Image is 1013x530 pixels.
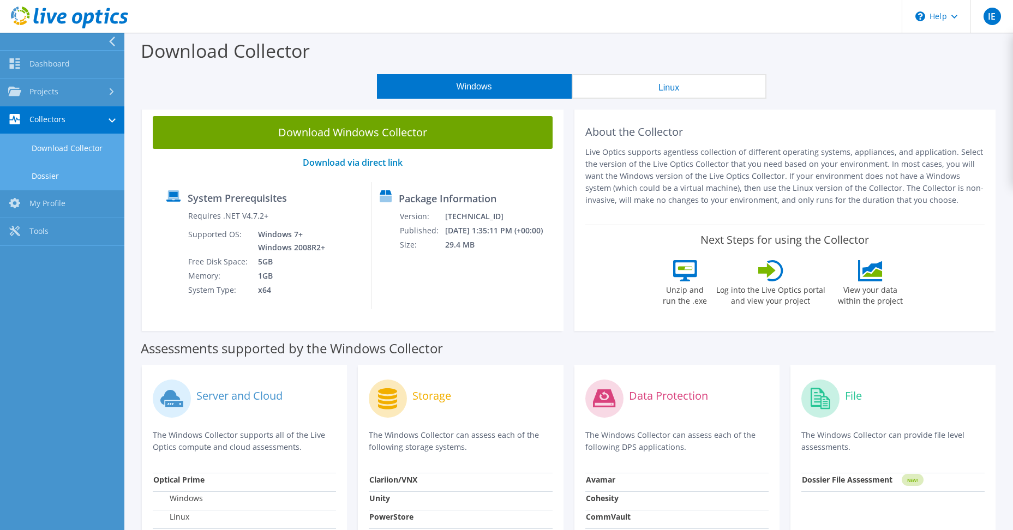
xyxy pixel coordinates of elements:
[716,281,826,306] label: Log into the Live Optics portal and view your project
[399,193,496,204] label: Package Information
[399,238,445,252] td: Size:
[369,493,390,503] strong: Unity
[153,474,205,485] strong: Optical Prime
[585,125,985,138] h2: About the Collector
[153,493,203,504] label: Windows
[585,429,769,453] p: The Windows Collector can assess each of the following DPS applications.
[585,146,985,206] p: Live Optics supports agentless collection of different operating systems, appliances, and applica...
[250,283,327,297] td: x64
[188,269,250,283] td: Memory:
[915,11,925,21] svg: \n
[250,227,327,255] td: Windows 7+ Windows 2008R2+
[907,477,918,483] tspan: NEW!
[141,38,310,63] label: Download Collector
[572,74,766,99] button: Linux
[141,343,443,354] label: Assessments supported by the Windows Collector
[377,74,572,99] button: Windows
[188,255,250,269] td: Free Disk Space:
[188,227,250,255] td: Supported OS:
[700,233,869,246] label: Next Steps for using the Collector
[445,224,558,238] td: [DATE] 1:35:11 PM (+00:00)
[984,8,1001,25] span: IE
[445,238,558,252] td: 29.4 MB
[153,429,336,453] p: The Windows Collector supports all of the Live Optics compute and cloud assessments.
[250,255,327,269] td: 5GB
[188,192,287,203] label: System Prerequisites
[801,429,985,453] p: The Windows Collector can provide file level assessments.
[802,474,892,485] strong: Dossier File Assessment
[188,210,268,221] label: Requires .NET V4.7.2+
[303,156,403,168] a: Download via direct link
[399,209,445,224] td: Version:
[188,283,250,297] td: System Type:
[369,429,552,453] p: The Windows Collector can assess each of the following storage systems.
[445,209,558,224] td: [TECHNICAL_ID]
[399,224,445,238] td: Published:
[586,493,619,503] strong: Cohesity
[250,269,327,283] td: 1GB
[629,390,708,401] label: Data Protection
[660,281,710,306] label: Unzip and run the .exe
[153,116,553,149] a: Download Windows Collector
[845,390,862,401] label: File
[831,281,910,306] label: View your data within the project
[412,390,451,401] label: Storage
[586,474,615,485] strong: Avamar
[196,390,283,401] label: Server and Cloud
[369,511,413,522] strong: PowerStore
[586,511,631,522] strong: CommVault
[369,474,417,485] strong: Clariion/VNX
[153,511,189,522] label: Linux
